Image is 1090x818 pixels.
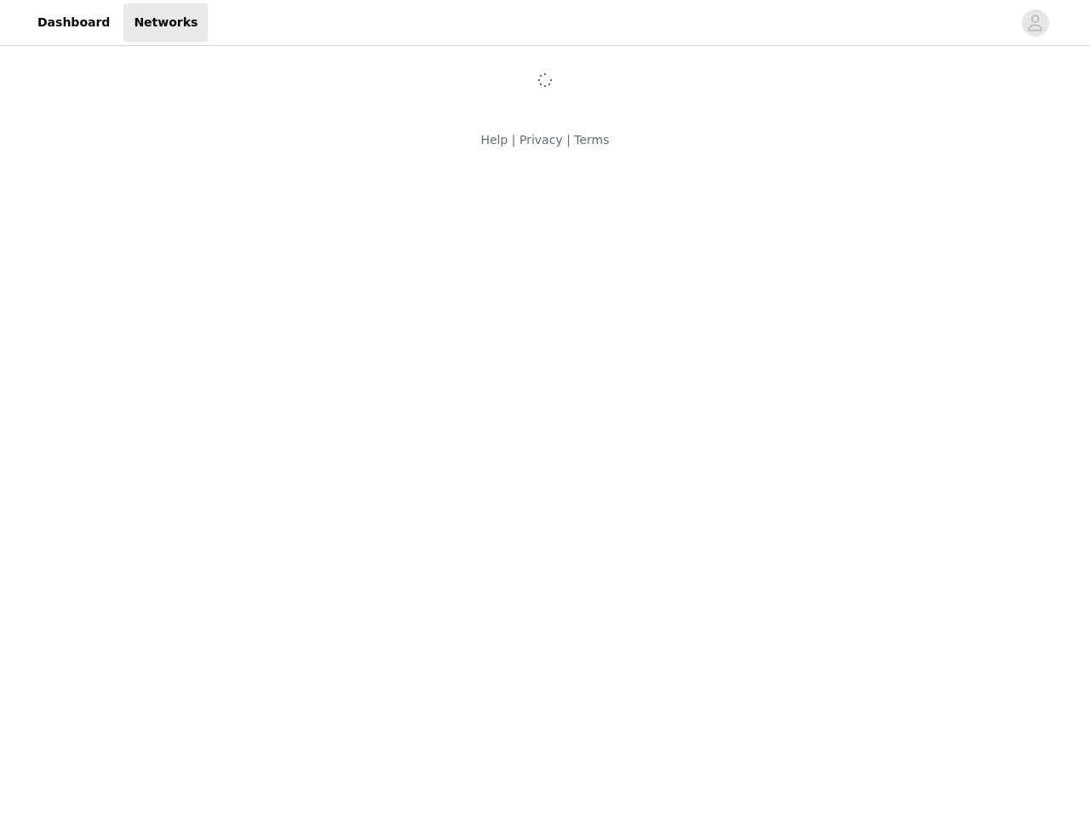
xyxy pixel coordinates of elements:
[574,133,609,147] a: Terms
[566,133,571,147] span: |
[27,3,120,42] a: Dashboard
[1027,9,1043,37] div: avatar
[123,3,208,42] a: Networks
[512,133,516,147] span: |
[480,133,508,147] a: Help
[519,133,563,147] a: Privacy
